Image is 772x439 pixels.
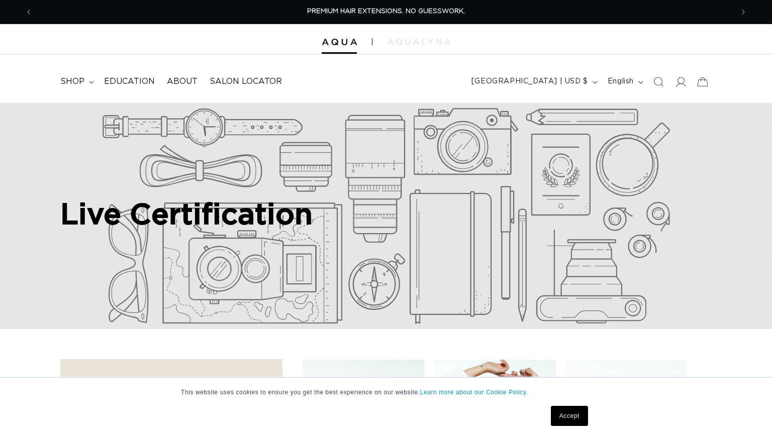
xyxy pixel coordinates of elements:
button: Previous announcement [18,3,40,22]
summary: shop [54,70,98,93]
summary: Availability (0 selected) [71,370,272,406]
h2: Live Certification [60,196,313,231]
span: Salon Locator [210,76,282,87]
span: [GEOGRAPHIC_DATA] | USD $ [471,76,588,87]
img: aqualyna.com [388,39,450,45]
span: shop [60,76,84,87]
button: English [602,72,647,91]
summary: Search [647,71,669,93]
button: [GEOGRAPHIC_DATA] | USD $ [465,72,602,91]
a: Accept [551,406,588,426]
span: Education [104,76,155,87]
a: Learn more about our Cookie Policy. [420,389,528,396]
a: About [161,70,204,93]
a: Education [98,70,161,93]
p: This website uses cookies to ensure you get the best experience on our website. [181,388,591,397]
button: Next announcement [732,3,754,22]
span: PREMIUM HAIR EXTENSIONS. NO GUESSWORK. [307,8,465,15]
img: Aqua Hair Extensions [322,39,357,46]
a: Salon Locator [204,70,288,93]
span: About [167,76,198,87]
span: English [608,76,634,87]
